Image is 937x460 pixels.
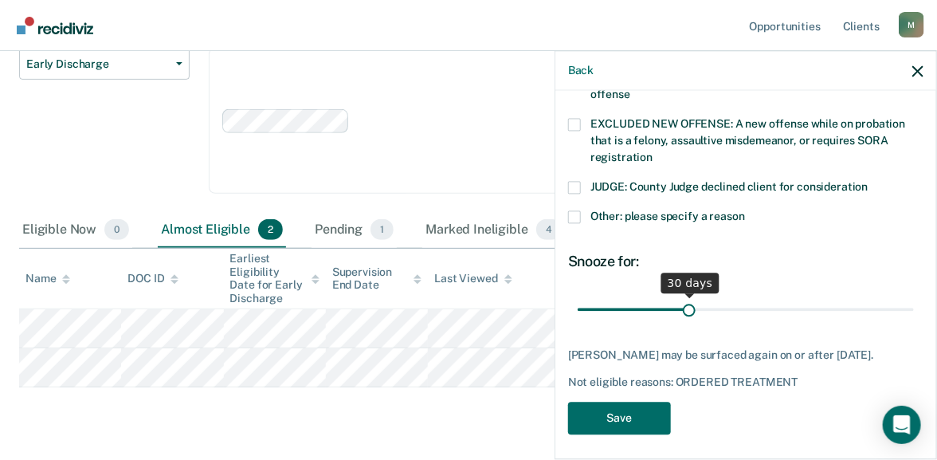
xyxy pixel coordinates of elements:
span: 1 [370,219,394,240]
span: EXCLUDED NEW OFFENSE: A new offense while on probation that is a felony, assaultive misdemeanor, ... [590,117,905,163]
button: Profile dropdown button [899,12,924,37]
span: Other: please specify a reason [590,210,745,222]
div: Not eligible reasons: ORDERED TREATMENT [568,375,923,389]
div: Snooze for: [568,253,923,270]
button: Save [568,402,671,434]
span: 2 [258,219,283,240]
img: Recidiviz [17,17,93,34]
div: Pending [312,213,397,248]
span: Early Discharge [26,57,170,71]
div: Marked Ineligible [422,213,565,248]
div: M [899,12,924,37]
div: Open Intercom Messenger [883,406,921,444]
div: Eligible Now [19,213,132,248]
div: [PERSON_NAME] may be surfaced again on or after [DATE]. [568,349,923,363]
span: 0 [104,219,129,240]
div: Supervision End Date [332,265,421,293]
div: Almost Eligible [158,213,286,248]
div: DOC ID [127,272,178,285]
div: 30 days [661,273,719,294]
span: JUDGE: County Judge declined client for consideration [590,180,868,193]
div: Last Viewed [434,272,512,285]
div: Earliest Eligibility Date for Early Discharge [230,252,320,305]
button: Back [568,64,594,77]
div: Name [25,272,70,285]
span: 4 [536,219,562,240]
